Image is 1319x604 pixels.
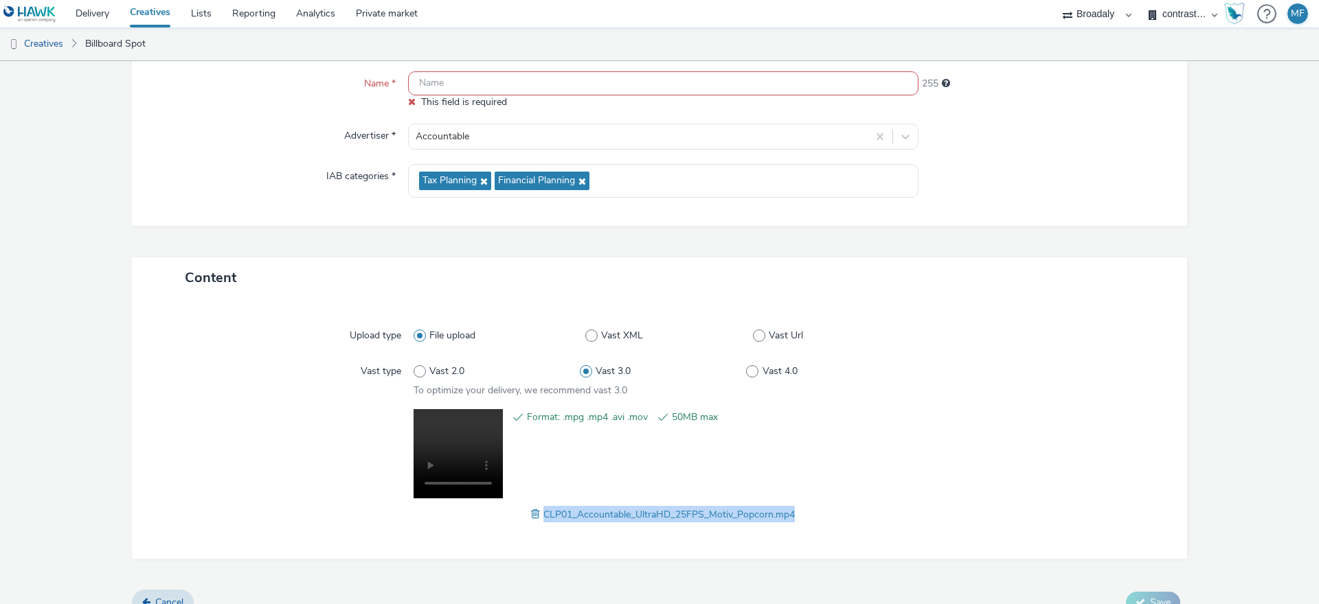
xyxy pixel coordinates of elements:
span: Vast 2.0 [429,364,464,378]
label: Upload type [344,323,407,342]
input: Name [408,71,918,95]
span: File upload [429,329,475,342]
span: Vast 3.0 [596,364,631,378]
img: dooh [7,38,21,51]
span: Content [185,268,236,287]
span: This field is required [421,95,507,108]
span: Financial Planning [498,175,575,187]
span: Format: .mpg .mp4 .avi .mov [527,409,648,426]
span: CLP01_Accountable_UltraHD_25FPS_Motiv_Popcorn.mp4 [543,508,795,521]
div: MF [1291,3,1305,24]
span: Tax Planning [422,175,477,187]
a: Billboard Spot [78,27,153,60]
label: IAB categories * [321,164,401,183]
div: Maximum 255 characters [942,77,950,91]
span: Vast XML [601,329,643,342]
span: To optimize your delivery, we recommend vast 3.0 [414,384,627,397]
label: Advertiser * [339,124,401,143]
img: Hawk Academy [1224,3,1245,25]
img: undefined Logo [3,5,56,23]
a: Hawk Academy [1224,3,1250,25]
label: Name * [359,71,401,91]
span: Vast 4.0 [763,364,798,378]
span: 255 [922,77,938,91]
label: Vast type [355,359,407,378]
span: 50MB max [672,409,793,426]
span: Vast Url [769,329,803,342]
